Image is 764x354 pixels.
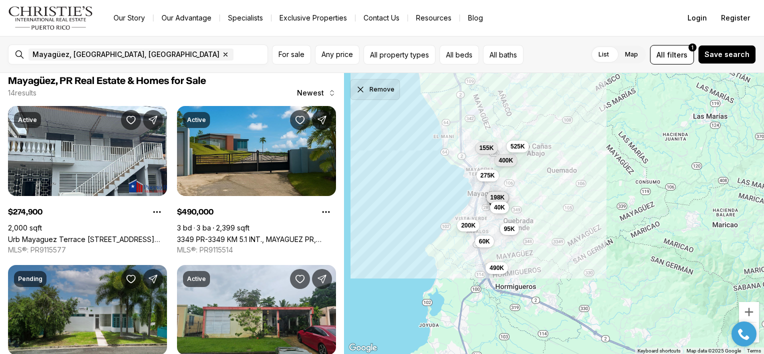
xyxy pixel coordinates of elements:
[290,269,310,289] button: Save Property: 17 CALLE DUARTE
[687,14,707,22] span: Login
[297,89,324,97] span: Newest
[350,79,400,100] button: Dismiss drawing
[461,221,475,229] span: 200K
[278,50,304,58] span: For sale
[494,203,505,211] span: 40K
[121,269,141,289] button: Save Property: Calle A VILLA FONTANA
[490,201,509,213] button: 40K
[486,191,508,203] button: 198K
[494,154,517,166] button: 400K
[439,45,479,64] button: All beds
[355,11,407,25] button: Contact Us
[8,235,167,243] a: Urb Mayaguez Terrace 3021 CALLE RAMON POWER, MAYAGUEZ PR, 00682
[721,14,750,22] span: Register
[667,49,687,60] span: filters
[18,275,42,283] p: Pending
[363,45,435,64] button: All property types
[698,45,756,64] button: Save search
[105,11,153,25] a: Our Story
[476,169,499,181] button: 275K
[499,223,518,235] button: 95K
[143,269,163,289] button: Share Property
[290,110,310,130] button: Save Property: 3349 PR-3349 KM 5.1 INT.
[18,116,37,124] p: Active
[489,264,504,272] span: 490K
[650,45,694,64] button: Allfilters1
[590,45,617,63] label: List
[681,8,713,28] button: Login
[121,110,141,130] button: Save Property: Urb Mayaguez Terrace 3021 CALLE RAMON POWER
[485,262,508,274] button: 490K
[704,50,749,58] span: Save search
[312,269,332,289] button: Share Property
[475,235,494,247] button: 60K
[272,45,311,64] button: For sale
[315,45,359,64] button: Any price
[490,193,504,201] span: 198K
[187,275,206,283] p: Active
[177,235,336,243] a: 3349 PR-3349 KM 5.1 INT., MAYAGUEZ PR, 00680
[8,89,36,97] p: 14 results
[316,202,336,222] button: Property options
[291,83,342,103] button: Newest
[479,143,493,151] span: 155K
[457,219,479,231] button: 200K
[739,302,759,322] button: Zoom in
[691,43,693,51] span: 1
[143,110,163,130] button: Share Property
[32,50,219,58] span: Mayagüez, [GEOGRAPHIC_DATA], [GEOGRAPHIC_DATA]
[271,11,355,25] a: Exclusive Properties
[8,6,93,30] img: logo
[715,8,756,28] button: Register
[321,50,353,58] span: Any price
[480,171,495,179] span: 275K
[408,11,459,25] a: Resources
[617,45,646,63] label: Map
[503,225,514,233] span: 95K
[312,110,332,130] button: Share Property
[656,49,665,60] span: All
[510,142,525,150] span: 525K
[220,11,271,25] a: Specialists
[498,156,513,164] span: 400K
[147,202,167,222] button: Property options
[479,237,490,245] span: 60K
[506,140,529,152] button: 525K
[153,11,219,25] a: Our Advantage
[686,348,741,353] span: Map data ©2025 Google
[187,116,206,124] p: Active
[8,76,206,86] span: Mayagüez, PR Real Estate & Homes for Sale
[475,141,497,153] button: 155K
[460,11,491,25] a: Blog
[483,45,523,64] button: All baths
